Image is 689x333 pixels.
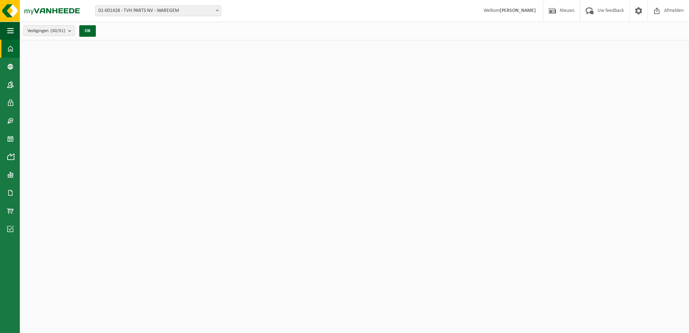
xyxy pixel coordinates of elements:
span: 01-001428 - TVH PARTS NV - WAREGEM [95,6,221,16]
strong: [PERSON_NAME] [500,8,536,13]
button: Vestigingen(30/31) [23,25,75,36]
span: Vestigingen [27,26,65,36]
count: (30/31) [50,28,65,33]
span: 01-001428 - TVH PARTS NV - WAREGEM [95,5,221,16]
button: OK [79,25,96,37]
